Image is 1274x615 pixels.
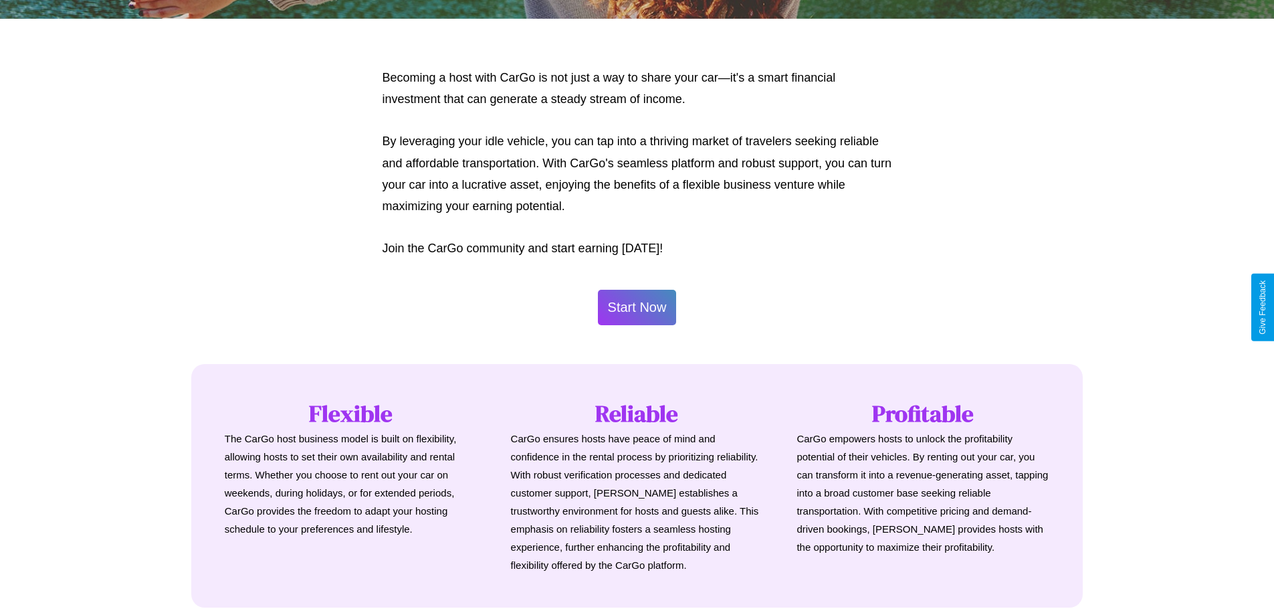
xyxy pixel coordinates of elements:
h1: Flexible [225,398,477,430]
button: Start Now [598,290,677,325]
p: Becoming a host with CarGo is not just a way to share your car—it's a smart financial investment ... [383,67,892,110]
p: CarGo ensures hosts have peace of mind and confidence in the rental process by prioritizing relia... [511,430,764,574]
p: By leveraging your idle vehicle, you can tap into a thriving market of travelers seeking reliable... [383,130,892,217]
h1: Profitable [797,398,1049,430]
h1: Reliable [511,398,764,430]
p: CarGo empowers hosts to unlock the profitability potential of their vehicles. By renting out your... [797,430,1049,556]
p: The CarGo host business model is built on flexibility, allowing hosts to set their own availabili... [225,430,477,538]
p: Join the CarGo community and start earning [DATE]! [383,238,892,259]
div: Give Feedback [1258,280,1267,335]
